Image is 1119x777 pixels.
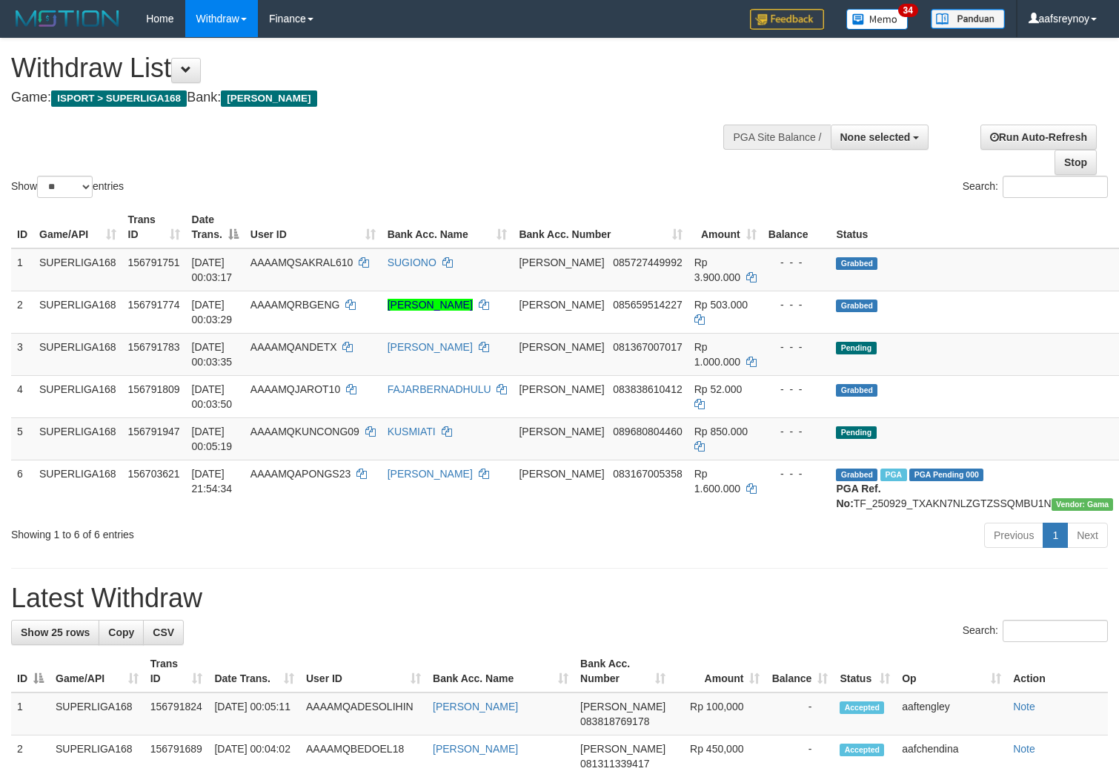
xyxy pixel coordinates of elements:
th: Bank Acc. Name: activate to sort column ascending [427,650,574,692]
span: Grabbed [836,384,877,397]
b: PGA Ref. No: [836,483,880,509]
th: Bank Acc. Name: activate to sort column ascending [382,206,514,248]
img: panduan.png [931,9,1005,29]
h1: Withdraw List [11,53,731,83]
div: - - - [768,297,825,312]
span: CSV [153,626,174,638]
th: Balance: activate to sort column ascending [766,650,834,692]
span: 156791783 [128,341,180,353]
span: [DATE] 00:03:35 [192,341,233,368]
select: Showentries [37,176,93,198]
span: Show 25 rows [21,626,90,638]
th: Status [830,206,1119,248]
a: Next [1067,523,1108,548]
span: Rp 1.600.000 [694,468,740,495]
span: [PERSON_NAME] [221,90,316,107]
td: TF_250929_TXAKN7NLZGTZSSQMBU1N [830,460,1119,517]
td: SUPERLIGA168 [33,417,122,460]
img: MOTION_logo.png [11,7,124,30]
a: Stop [1055,150,1097,175]
th: Game/API: activate to sort column ascending [50,650,145,692]
a: SUGIONO [388,257,436,268]
span: [DATE] 00:03:29 [192,299,233,325]
th: Bank Acc. Number: activate to sort column ascending [574,650,671,692]
th: Action [1007,650,1108,692]
span: Copy 085727449992 to clipboard [613,257,682,268]
span: 156791774 [128,299,180,311]
label: Search: [963,176,1108,198]
th: Amount: activate to sort column ascending [688,206,763,248]
span: [DATE] 21:54:34 [192,468,233,495]
th: Balance [763,206,831,248]
td: 1 [11,248,33,291]
th: Game/API: activate to sort column ascending [33,206,122,248]
span: Copy 083838610412 to clipboard [613,383,682,395]
img: Feedback.jpg [750,9,824,30]
td: SUPERLIGA168 [33,291,122,333]
span: Copy 083818769178 to clipboard [580,715,649,727]
span: None selected [840,131,911,143]
a: [PERSON_NAME] [433,701,518,712]
span: [DATE] 00:03:17 [192,257,233,283]
span: [PERSON_NAME] [580,701,665,712]
td: 2 [11,291,33,333]
span: Rp 503.000 [694,299,748,311]
span: Pending [836,342,876,354]
span: [DATE] 00:03:50 [192,383,233,410]
span: AAAAMQSAKRAL610 [250,257,353,268]
th: Date Trans.: activate to sort column ascending [208,650,299,692]
span: AAAAMQKUNCONG09 [250,426,359,437]
td: [DATE] 00:05:11 [208,692,299,735]
span: 156703621 [128,468,180,480]
span: Copy 081367007017 to clipboard [613,341,682,353]
a: [PERSON_NAME] [388,468,473,480]
a: Note [1013,743,1035,755]
th: Status: activate to sort column ascending [834,650,896,692]
div: - - - [768,382,825,397]
td: 5 [11,417,33,460]
span: Rp 1.000.000 [694,341,740,368]
div: PGA Site Balance / [723,125,830,150]
img: Button%20Memo.svg [846,9,909,30]
span: ISPORT > SUPERLIGA168 [51,90,187,107]
th: User ID: activate to sort column ascending [300,650,427,692]
input: Search: [1003,176,1108,198]
td: SUPERLIGA168 [33,248,122,291]
span: AAAAMQRBGENG [250,299,340,311]
span: Copy 085659514227 to clipboard [613,299,682,311]
th: Trans ID: activate to sort column ascending [122,206,186,248]
span: Copy [108,626,134,638]
a: Show 25 rows [11,620,99,645]
span: Grabbed [836,300,877,312]
a: Note [1013,701,1035,712]
td: SUPERLIGA168 [33,460,122,517]
span: Rp 850.000 [694,426,748,437]
span: 156791809 [128,383,180,395]
span: 156791947 [128,426,180,437]
td: aaftengley [896,692,1007,735]
a: [PERSON_NAME] [388,299,473,311]
input: Search: [1003,620,1108,642]
a: Run Auto-Refresh [980,125,1097,150]
span: Grabbed [836,257,877,270]
a: CSV [143,620,184,645]
span: PGA Pending [909,469,983,481]
td: 1 [11,692,50,735]
span: [PERSON_NAME] [519,257,604,268]
th: Op: activate to sort column ascending [896,650,1007,692]
h4: Game: Bank: [11,90,731,105]
span: Marked by aafchhiseyha [880,469,906,481]
a: Copy [99,620,144,645]
div: Showing 1 to 6 of 6 entries [11,521,455,542]
td: SUPERLIGA168 [50,692,145,735]
span: Copy 089680804460 to clipboard [613,426,682,437]
td: - [766,692,834,735]
span: [PERSON_NAME] [519,341,604,353]
div: - - - [768,466,825,481]
span: [DATE] 00:05:19 [192,426,233,452]
span: AAAAMQANDETX [250,341,337,353]
td: 156791824 [145,692,209,735]
span: [PERSON_NAME] [519,426,604,437]
th: Bank Acc. Number: activate to sort column ascending [513,206,688,248]
h1: Latest Withdraw [11,583,1108,613]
